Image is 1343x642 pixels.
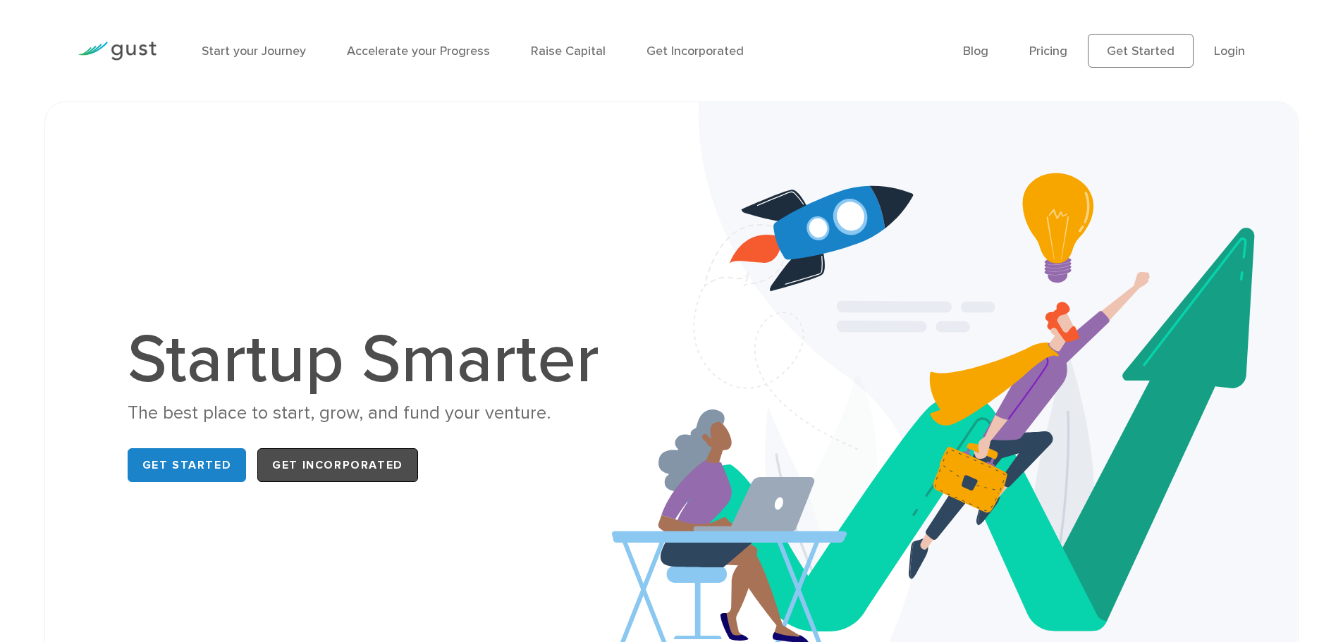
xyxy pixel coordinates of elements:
[1214,44,1245,58] a: Login
[78,42,157,61] img: Gust Logo
[646,44,744,58] a: Get Incorporated
[1088,34,1194,68] a: Get Started
[202,44,306,58] a: Start your Journey
[531,44,606,58] a: Raise Capital
[128,401,614,426] div: The best place to start, grow, and fund your venture.
[128,448,247,482] a: Get Started
[963,44,988,58] a: Blog
[1029,44,1067,58] a: Pricing
[257,448,418,482] a: Get Incorporated
[347,44,490,58] a: Accelerate your Progress
[128,326,614,394] h1: Startup Smarter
